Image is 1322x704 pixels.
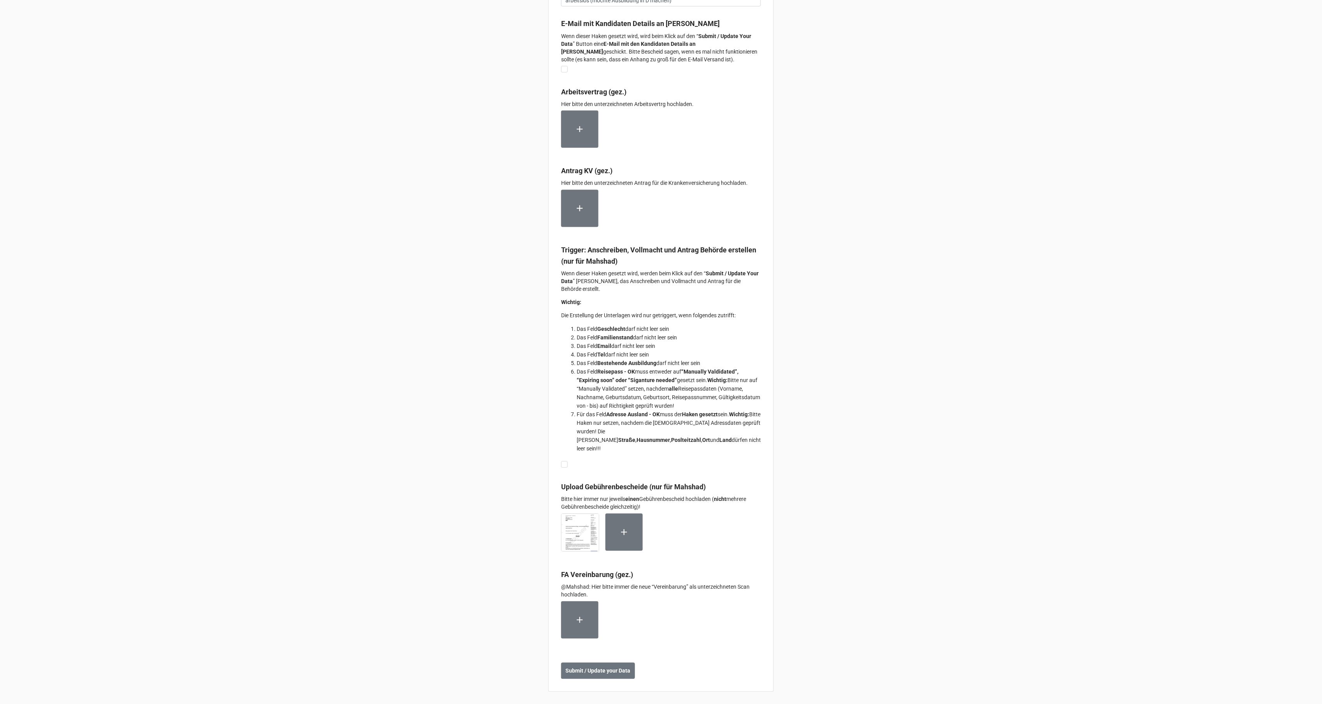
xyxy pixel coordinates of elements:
[561,495,761,511] p: Bitte hier immer nur jeweils Gebührenbescheid hochladen ( mehrere Gebührenbescheide gleichzeitig)!
[561,32,761,63] p: Wenn dieser Haken gesetzt wird, wird beim Klick auf den “ ” Button eine geschickt. Bitte Bescheid...
[561,87,626,97] label: Arbeitsvertrag (gez.)
[561,166,612,177] label: Antrag KV (gez.)
[597,369,635,375] strong: Reisepass - OK
[597,335,633,341] strong: Familienstand
[606,412,660,418] strong: Adresse Ausland - OK
[577,359,761,368] li: Das Feld darf nicht leer sein
[566,667,631,675] b: Submit / Update your Data
[702,437,710,443] strong: Ort
[561,514,605,558] div: 2025-04-14 Durchschrift Gebührenbescheid.pdf
[714,496,726,502] strong: nicht
[729,412,749,418] strong: Wichtig:
[561,570,633,581] label: FA Vereinbarung (gez.)
[637,437,670,443] strong: Hausnummer
[577,334,761,342] li: Das Feld darf nicht leer sein
[577,410,761,453] li: Für das Feld muss der sein. Bitte Haken nur setzen, nachdem die [DEMOGRAPHIC_DATA] Adressdaten ge...
[561,312,761,320] p: Die Erstellung der Unterlagen wird nur getriggert, wenn folgendes zutrifft:
[561,663,635,679] button: Submit / Update your Data
[671,437,701,443] strong: Poslteitzahl
[561,41,696,55] strong: E-Mail mit den Kandidaten Details an [PERSON_NAME]
[562,514,599,551] img: SZ_t1IO9NVjOhYd4BmdGFrhDbyBkQRAq9fSESnWnmu4
[682,412,718,418] strong: Haken gesetzt
[597,326,625,332] strong: Geschlecht
[707,377,727,384] strong: Wichtig:
[625,496,639,502] strong: einen
[561,270,761,293] p: Wenn dieser Haken gesetzt wird, werden beim Klick auf den “ ” [PERSON_NAME], das Anschreiben und ...
[577,342,761,351] li: Das Feld darf nicht leer sein
[577,369,738,384] strong: “Manually Valdidated”, “Expiring soon” oder “Siganture needed”
[577,325,761,334] li: Das Feld darf nicht leer sein
[561,100,761,108] p: Hier bitte den unterzeichneten Arbeitsvertrg hochladen.
[618,437,635,443] strong: Straße
[597,352,605,358] strong: Tel
[561,33,751,47] strong: Submit / Update Your Data
[561,179,761,187] p: Hier bitte den unterzeichneten Antrag für die Krankenversicherung hochladen.
[719,437,732,443] strong: Land
[577,368,761,410] li: Das Feld muss entweder auf gesetzt sein. Bitte nur auf “Manually Validated” setzen, nachdem Reise...
[669,386,678,392] strong: alle
[597,343,611,349] strong: Email
[577,351,761,359] li: Das Feld darf nicht leer sein
[597,360,656,367] strong: Bestehende Ausbildung
[561,583,761,599] p: @Mahshad: Hier bitte immer die neue “Vereinbarung” als unterzeichneten Scan hochladen.
[561,18,720,29] label: E-Mail mit Kandidaten Details an [PERSON_NAME]
[561,245,761,267] label: Trigger: Anschreiben, Vollmacht und Antrag Behörde erstellen (nur für Mahshad)
[561,299,581,306] strong: Wichtig:
[561,482,706,493] label: Upload Gebührenbescheide (nur für Mahshad)
[561,271,759,285] strong: Submit / Update Your Data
